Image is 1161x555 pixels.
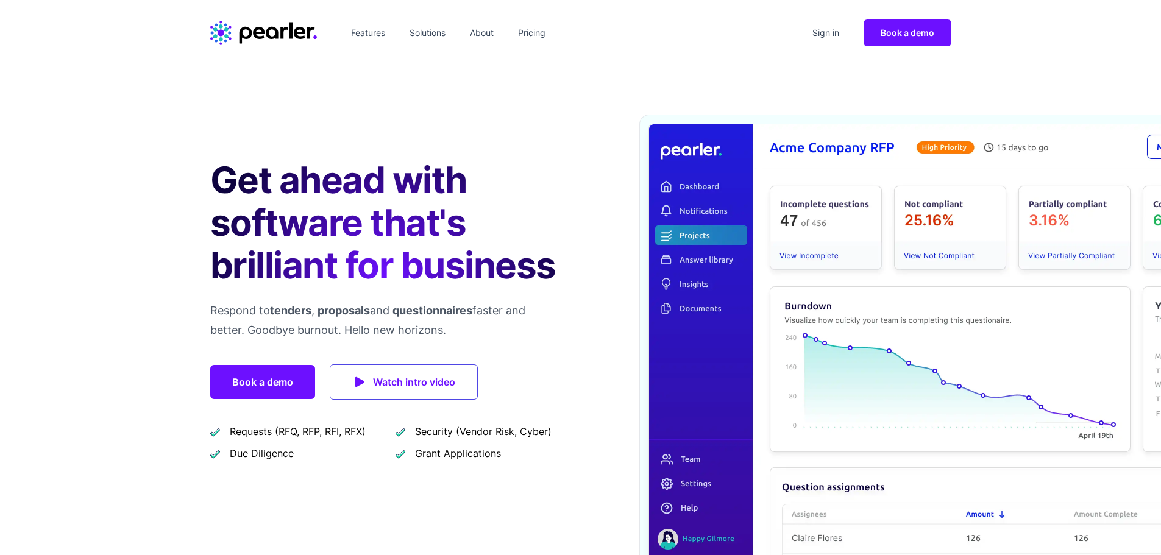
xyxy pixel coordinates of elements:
span: Requests (RFQ, RFP, RFI, RFX) [230,424,366,439]
a: About [465,23,499,43]
a: Watch intro video [330,364,478,400]
span: tenders [270,304,311,317]
a: Home [210,21,317,45]
span: proposals [318,304,370,317]
span: Watch intro video [373,373,455,391]
span: questionnaires [392,304,472,317]
span: Due Diligence [230,446,294,461]
img: checkmark [396,448,405,459]
a: Pricing [513,23,550,43]
span: Book a demo [881,27,934,38]
a: Book a demo [210,365,315,399]
img: checkmark [210,426,220,437]
img: checkmark [396,426,405,437]
img: checkmark [210,448,220,459]
p: Respond to , and faster and better. Goodbye burnout. Hello new horizons. [210,301,561,340]
span: Security (Vendor Risk, Cyber) [415,424,552,439]
h1: Get ahead with software that's brilliant for business [210,158,561,286]
a: Solutions [405,23,450,43]
a: Sign in [808,23,844,43]
span: Grant Applications [415,446,501,461]
a: Book a demo [864,19,951,46]
a: Features [346,23,390,43]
